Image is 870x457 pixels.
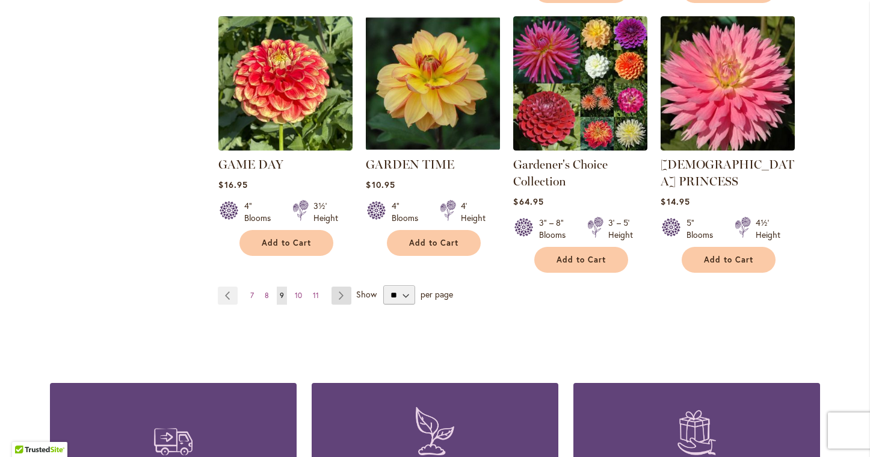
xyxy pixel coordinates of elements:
[366,157,454,172] a: GARDEN TIME
[244,200,278,224] div: 4" Blooms
[513,157,608,188] a: Gardener's Choice Collection
[218,16,353,151] img: GAME DAY
[461,200,486,224] div: 4' Height
[250,291,254,300] span: 7
[557,255,606,265] span: Add to Cart
[409,238,458,248] span: Add to Cart
[387,230,481,256] button: Add to Cart
[310,287,322,305] a: 11
[295,291,302,300] span: 10
[265,291,269,300] span: 8
[218,157,283,172] a: GAME DAY
[280,291,284,300] span: 9
[313,291,319,300] span: 11
[313,200,338,224] div: 3½' Height
[661,16,795,151] img: GAY PRINCESS
[292,287,305,305] a: 10
[356,288,377,300] span: Show
[682,247,776,273] button: Add to Cart
[661,141,795,153] a: GAY PRINCESS
[239,230,333,256] button: Add to Cart
[392,200,425,224] div: 4" Blooms
[608,217,633,241] div: 3' – 5' Height
[218,141,353,153] a: GAME DAY
[756,217,780,241] div: 4½' Height
[539,217,573,241] div: 3" – 8" Blooms
[218,179,247,190] span: $16.95
[366,141,500,153] a: GARDEN TIME
[421,288,453,300] span: per page
[366,179,395,190] span: $10.95
[513,141,647,153] a: Gardener's Choice Collection
[534,247,628,273] button: Add to Cart
[686,217,720,241] div: 5" Blooms
[661,157,794,188] a: [DEMOGRAPHIC_DATA] PRINCESS
[704,255,753,265] span: Add to Cart
[661,196,690,207] span: $14.95
[262,238,311,248] span: Add to Cart
[513,16,647,151] img: Gardener's Choice Collection
[513,196,543,207] span: $64.95
[262,287,272,305] a: 8
[9,414,43,448] iframe: Launch Accessibility Center
[366,16,500,151] img: GARDEN TIME
[247,287,257,305] a: 7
